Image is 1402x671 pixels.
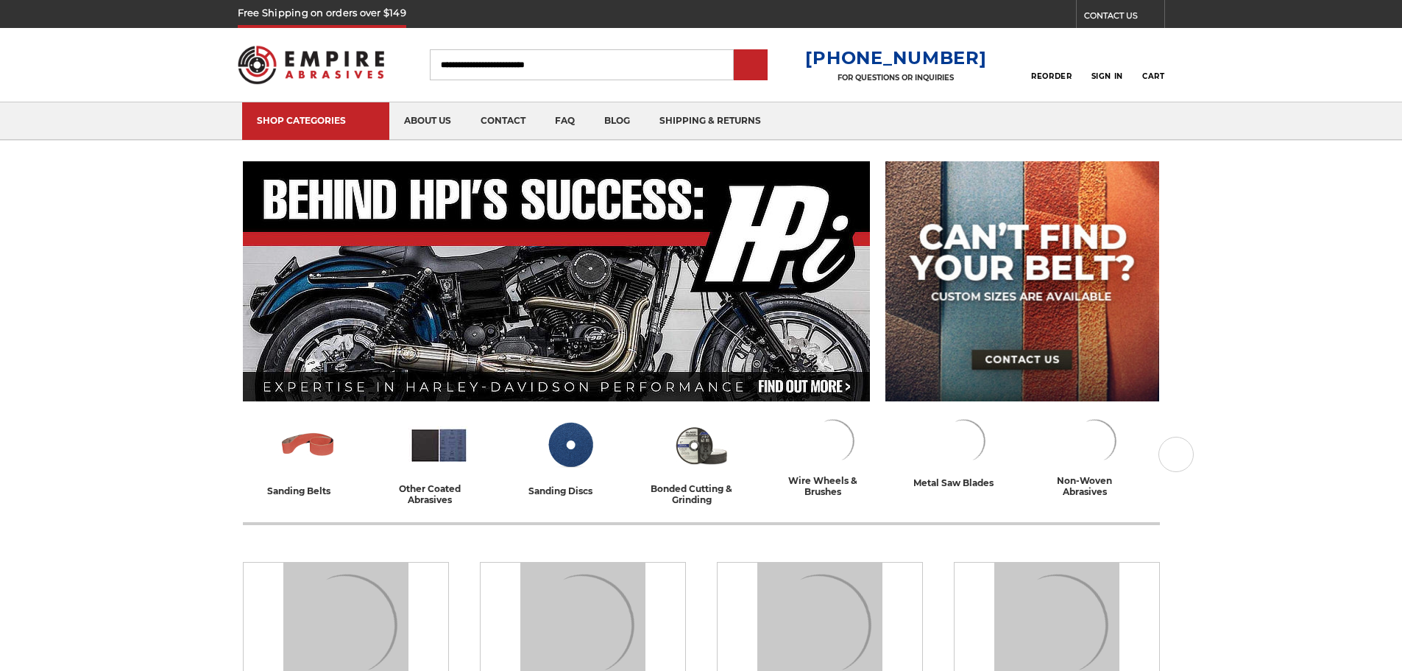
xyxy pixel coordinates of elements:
[645,102,776,140] a: shipping & returns
[249,415,368,499] a: sanding belts
[1084,7,1164,28] a: CONTACT US
[1142,49,1164,81] a: Cart
[238,36,385,94] img: Empire Abrasives
[773,415,892,497] a: wire wheels & brushes
[1035,475,1154,497] div: non-woven abrasives
[528,483,612,499] div: sanding discs
[539,415,601,476] img: Sanding Discs
[642,483,761,505] div: bonded cutting & grinding
[885,161,1159,401] img: promo banner for custom belts.
[1068,415,1121,468] img: Non-woven Abrasives
[913,475,1013,491] div: metal saw blades
[389,102,466,140] a: about us
[805,47,986,68] a: [PHONE_NUMBER]
[590,102,645,140] a: blog
[937,415,990,468] img: Metal Saw Blades
[736,51,765,80] input: Submit
[642,415,761,505] a: bonded cutting & grinding
[267,483,350,499] div: sanding belts
[511,415,630,499] a: sanding discs
[466,102,540,140] a: contact
[257,115,375,126] div: SHOP CATEGORIES
[1035,415,1154,497] a: non-woven abrasives
[1158,437,1194,472] button: Next
[540,102,590,140] a: faq
[904,415,1023,491] a: metal saw blades
[1091,71,1123,81] span: Sign In
[670,415,732,476] img: Bonded Cutting & Grinding
[380,483,499,505] div: other coated abrasives
[243,161,871,401] img: Banner for an interview featuring Horsepower Inc who makes Harley performance upgrades featured o...
[805,73,986,82] p: FOR QUESTIONS OR INQUIRIES
[1031,49,1072,80] a: Reorder
[773,475,892,497] div: wire wheels & brushes
[806,415,859,468] img: Wire Wheels & Brushes
[380,415,499,505] a: other coated abrasives
[1142,71,1164,81] span: Cart
[1031,71,1072,81] span: Reorder
[277,415,339,476] img: Sanding Belts
[408,415,470,476] img: Other Coated Abrasives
